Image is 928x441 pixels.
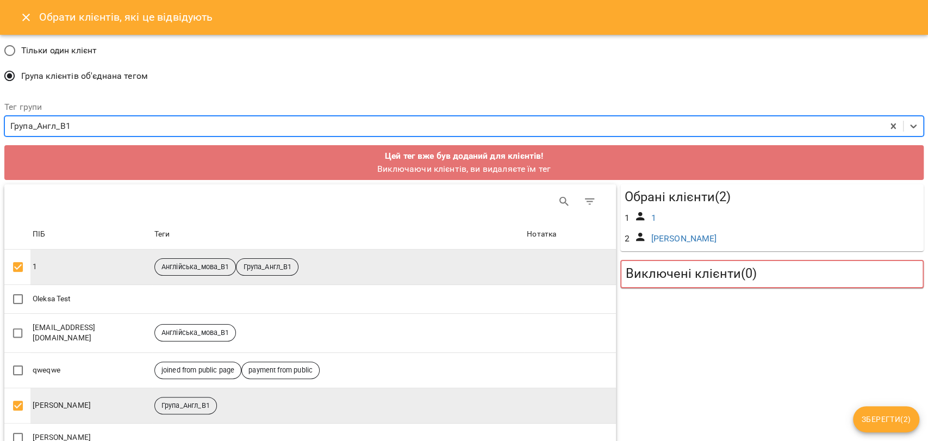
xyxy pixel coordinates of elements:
button: Search [551,189,577,215]
a: [PERSON_NAME] [651,233,717,244]
span: Теги [154,228,522,241]
span: ПІБ [33,228,150,241]
button: Close [13,4,39,30]
div: Table Toolbar [4,184,616,219]
span: Група_Англ_В1 [155,401,216,411]
div: 2 [622,230,632,247]
h6: Обрати клієнтів, які це відвідують [39,9,213,26]
td: 1 [30,250,152,285]
span: payment from public [242,365,319,375]
p: Виключаючи клієнтів, ви видаляєте їм тег [9,163,919,176]
td: Oleksa Test [30,285,152,314]
p: Цей тег вже був доданий для клієнтів! [9,150,919,163]
div: Sort [527,228,556,241]
span: joined from public page [155,365,241,375]
span: Англійська_мова_В1 [155,262,236,272]
td: [EMAIL_ADDRESS][DOMAIN_NAME] [30,313,152,352]
button: Зберегти(2) [853,406,919,432]
span: Група_Англ_В1 [236,262,298,272]
button: Фільтр [577,189,603,215]
span: Англійська_мова_В1 [155,328,236,338]
span: Тільки один клієнт [21,44,97,57]
h5: Виключені клієнти ( 0 ) [626,265,918,282]
h5: Обрані клієнти ( 2 ) [625,189,919,206]
div: ПІБ [33,228,45,241]
label: Тег групи [4,103,924,111]
span: Зберегти ( 2 ) [862,413,911,426]
div: Група_Англ_В1 [10,120,71,133]
div: Нотатка [527,228,556,241]
td: [PERSON_NAME] [30,388,152,424]
div: Sort [33,228,45,241]
span: Група клієнтів об'єднана тегом [21,70,148,83]
div: Sort [154,228,170,241]
div: Теги [154,228,170,241]
div: 1 [622,209,632,227]
span: Нотатка [527,228,614,241]
a: 1 [651,213,656,223]
td: qweqwe [30,353,152,388]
